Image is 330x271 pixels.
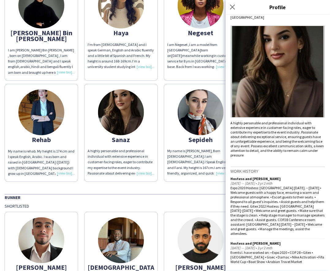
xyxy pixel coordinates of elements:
span: I'm from [DEMOGRAPHIC_DATA] and I speak German, English and Arabic fluently and a little bit of S... [88,42,154,64]
div: [DATE] — [DATE] • 3 yr 2 mth [231,246,325,250]
div: I am [PERSON_NAME] Bin [PERSON_NAME] , born on [DEMOGRAPHIC_DATA] , I am from [DEMOGRAPHIC_DATA] ... [8,47,75,75]
div: Rehab [8,137,75,142]
img: thumb-65266f2d8c9b7.jpg [18,89,64,135]
span: meanwhile working in customer service for 8 yrs in [GEOGRAPHIC_DATA] base. Back from I was workin... [167,53,233,80]
div: [PERSON_NAME] [167,265,234,270]
div: My name is rehab. My height is 174 cm and I speak English, Arabic. I was born and raised in [GEOG... [8,149,75,176]
span: [DATE] [171,53,182,58]
img: thumb-417c8673-8c36-49d0-87d6-6f1269992a19.jpg [178,217,224,263]
img: thumb-688835faa37ed.jpeg [98,89,144,135]
div: A highly personable and professional individual with extensive experience in customer-facing role... [231,121,325,157]
div: Expo 2020 Hostess: [GEOGRAPHIC_DATA] [DATE]. – [DATE] • Welcome guests with a happy face, ensurin... [231,186,325,236]
div: [PERSON_NAME] Bin [PERSON_NAME] [8,30,75,41]
div: Hostess and [PERSON_NAME] [231,241,325,246]
div: [PERSON_NAME] [8,265,75,270]
img: thumb-42205078-6394-42aa-87a1-9da88fb56501.jpg [178,89,224,135]
div: [GEOGRAPHIC_DATA] [231,15,325,20]
div: Sepideh [167,137,234,142]
div: Sanaz [88,137,154,142]
div: Events I. have worked on: • Expo 2020 • COP 28 • Gitex • [GEOGRAPHIC_DATA] • Gisec • Damac • Nike... [231,250,325,264]
div: Negeset [167,30,234,36]
div: [DATE] — [DATE] • 3 yr 2 mth [231,181,325,186]
div: Haya [88,30,154,36]
img: Crew avatar or photo [231,26,325,118]
h3: Work history [231,168,325,174]
div: Shortlisted [5,203,325,209]
img: thumb-76e41618-0879-428c-98e5-f3bd1fefabc1.jpg [18,217,64,263]
span: I am Negeset ,i am a model from [GEOGRAPHIC_DATA] [167,42,218,52]
div: A highly personable and professional individual with extensive experience in customer-facing role... [88,149,154,176]
h3: Profile [226,3,330,11]
div: Hostess and [PERSON_NAME] [231,176,325,181]
img: thumb-6502f0c85a301.jpeg [98,217,144,263]
div: My name is [PERSON_NAME], Born [DEMOGRAPHIC_DATA].I am [DEMOGRAPHIC_DATA].I Speak English and Far... [167,149,234,176]
div: Runner [5,194,325,200]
